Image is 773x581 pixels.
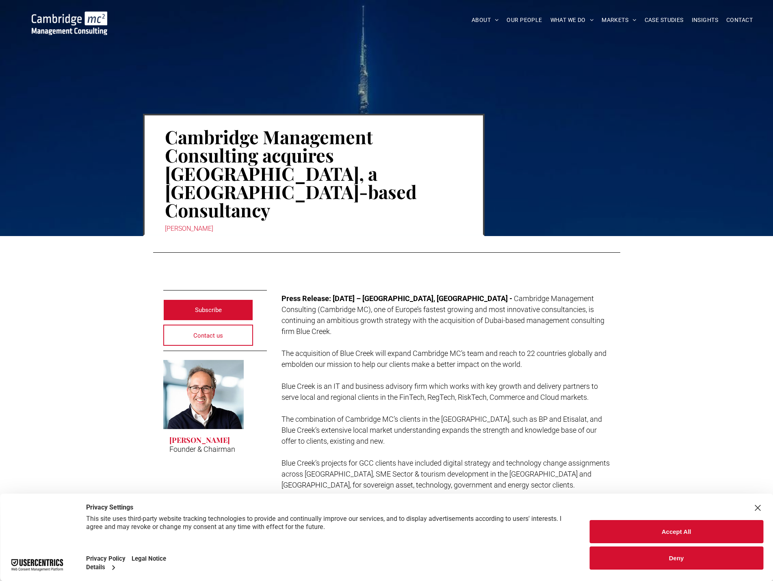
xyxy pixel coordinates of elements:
a: CONTACT [722,14,757,26]
a: INSIGHTS [688,14,722,26]
h3: [PERSON_NAME] [169,435,230,445]
a: OUR PEOPLE [502,14,546,26]
a: Contact us [163,325,253,346]
img: Go to Homepage [32,11,107,35]
h1: Cambridge Management Consulting acquires [GEOGRAPHIC_DATA], a [GEOGRAPHIC_DATA]-based Consultancy [165,127,463,220]
p: Founder & Chairman [169,445,235,453]
span: Blue Creek’s projects for GCC clients have included digital strategy and technology change assign... [281,459,610,489]
strong: Press Release: [DATE] – [GEOGRAPHIC_DATA], [GEOGRAPHIC_DATA] - [281,294,512,303]
a: MARKETS [598,14,640,26]
a: CASE STUDIES [641,14,688,26]
div: [PERSON_NAME] [165,223,463,234]
a: Tim Passingham [163,360,244,429]
a: WHAT WE DO [546,14,598,26]
span: Contact us [193,325,223,346]
span: The acquisition of Blue Creek will expand Cambridge MC’s team and reach to 22 countries globally ... [281,349,606,369]
a: Subscribe [163,299,253,321]
span: The combination of Cambridge MC’s clients in the [GEOGRAPHIC_DATA], such as BP and Etisalat, and ... [281,415,602,445]
span: Blue Creek is an IT and business advisory firm which works with key growth and delivery partners ... [281,382,598,401]
a: ABOUT [468,14,503,26]
span: Subscribe [195,300,222,320]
